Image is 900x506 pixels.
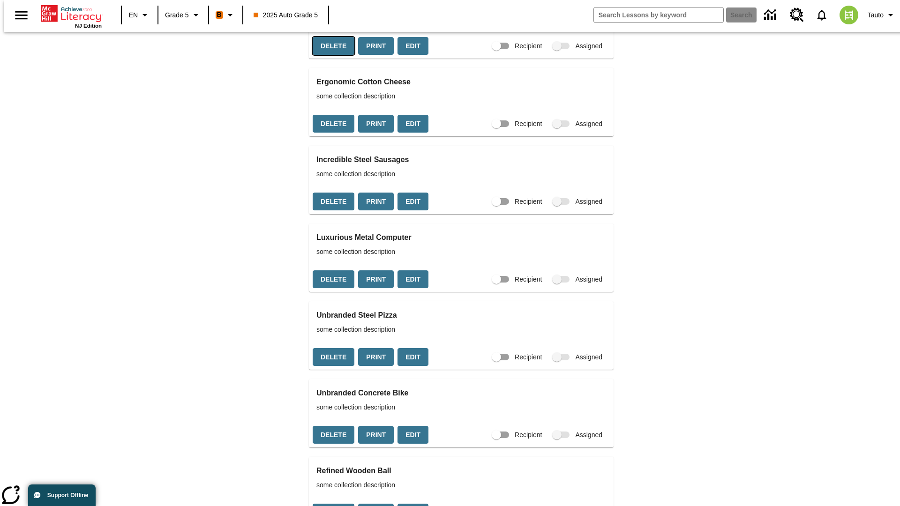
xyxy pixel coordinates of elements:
button: Print, will open in a new window [358,193,394,211]
span: Support Offline [47,492,88,499]
span: Assigned [575,430,602,440]
button: Print, will open in a new window [358,348,394,366]
h3: Refined Wooden Ball [316,464,606,477]
button: Edit [397,193,428,211]
a: Data Center [758,2,784,28]
span: some collection description [316,402,606,412]
button: Support Offline [28,484,96,506]
span: Assigned [575,119,602,129]
h3: Unbranded Concrete Bike [316,387,606,400]
div: Home [41,3,102,29]
button: Print, will open in a new window [358,37,394,55]
span: Assigned [575,41,602,51]
span: Recipient [515,41,542,51]
h3: Luxurious Metal Computer [316,231,606,244]
span: Recipient [515,430,542,440]
a: Home [41,4,102,23]
span: some collection description [316,169,606,179]
button: Delete [313,193,354,211]
span: Recipient [515,197,542,207]
h3: Ergonomic Cotton Cheese [316,75,606,89]
button: Select a new avatar [834,3,864,27]
span: B [217,9,222,21]
button: Delete [313,115,354,133]
button: Language: EN, Select a language [125,7,155,23]
button: Edit [397,115,428,133]
button: Print, will open in a new window [358,426,394,444]
span: Assigned [575,197,602,207]
button: Delete [313,426,354,444]
span: Grade 5 [165,10,189,20]
img: avatar image [840,6,858,24]
span: Recipient [515,275,542,284]
span: Assigned [575,275,602,284]
span: some collection description [316,325,606,335]
button: Print, will open in a new window [358,270,394,289]
span: Assigned [575,352,602,362]
h3: Unbranded Steel Pizza [316,309,606,322]
span: some collection description [316,91,606,101]
button: Boost Class color is orange. Change class color [212,7,240,23]
button: Edit [397,270,428,289]
button: Profile/Settings [864,7,900,23]
a: Notifications [810,3,834,27]
button: Delete [313,270,354,289]
span: some collection description [316,480,606,490]
button: Edit [397,426,428,444]
span: 2025 Auto Grade 5 [254,10,318,20]
h3: Incredible Steel Sausages [316,153,606,166]
button: Delete [313,37,354,55]
span: Recipient [515,352,542,362]
span: Recipient [515,119,542,129]
button: Open side menu [7,1,35,29]
button: Delete [313,348,354,366]
button: Edit [397,348,428,366]
span: Tauto [868,10,884,20]
button: Grade: Grade 5, Select a grade [161,7,205,23]
span: NJ Edition [75,23,102,29]
a: Resource Center, Will open in new tab [784,2,810,28]
input: search field [594,7,723,22]
span: EN [129,10,138,20]
span: some collection description [316,247,606,257]
button: Print, will open in a new window [358,115,394,133]
button: Edit [397,37,428,55]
